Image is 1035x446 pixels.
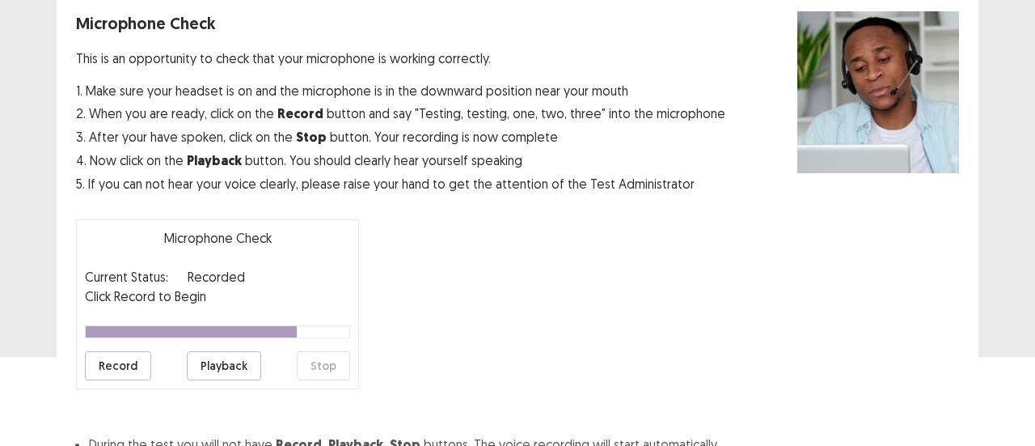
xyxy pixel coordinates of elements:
[187,152,242,169] strong: Playback
[277,105,323,122] strong: Record
[187,351,261,380] button: Playback
[85,287,350,306] p: Click Record to Begin
[85,228,350,248] p: Microphone Check
[188,267,245,287] p: Recorded
[85,267,168,287] p: Current Status:
[76,127,725,147] p: 3. After your have spoken, click on the button. Your recording is now complete
[76,49,725,68] p: This is an opportunity to check that your microphone is working correctly.
[76,81,725,100] p: 1. Make sure your headset is on and the microphone is in the downward position near your mouth
[797,11,959,173] img: microphone check
[76,104,725,124] p: 2. When you are ready, click on the button and say "Testing, testing, one, two, three" into the m...
[296,129,327,146] strong: Stop
[76,11,725,36] p: Microphone Check
[85,351,151,380] button: Record
[76,151,725,171] p: 4. Now click on the button. You should clearly hear yourself speaking
[297,351,350,380] button: Stop
[76,174,725,193] p: 5. If you can not hear your voice clearly, please raise your hand to get the attention of the Tes...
